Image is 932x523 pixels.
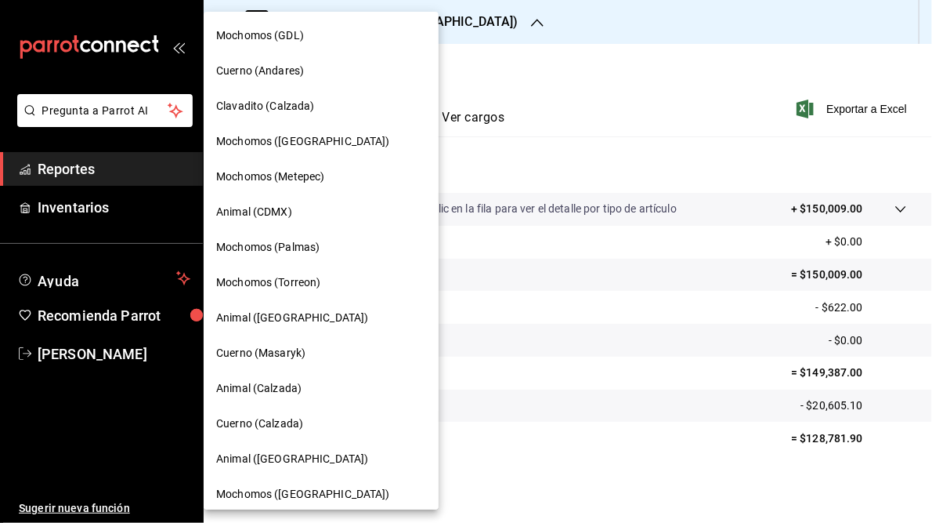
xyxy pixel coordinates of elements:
span: Animal (Calzada) [216,380,302,397]
div: Mochomos (GDL) [204,18,439,53]
span: Animal (CDMX) [216,204,292,220]
span: Animal ([GEOGRAPHIC_DATA]) [216,451,368,467]
div: Mochomos (Metepec) [204,159,439,194]
span: Animal ([GEOGRAPHIC_DATA]) [216,310,368,326]
span: Mochomos ([GEOGRAPHIC_DATA]) [216,486,390,503]
div: Cuerno (Masaryk) [204,336,439,371]
span: Clavadito (Calzada) [216,98,315,114]
span: Mochomos (GDL) [216,27,304,44]
div: Mochomos ([GEOGRAPHIC_DATA]) [204,124,439,159]
div: Cuerno (Calzada) [204,406,439,441]
div: Cuerno (Andares) [204,53,439,89]
div: Mochomos (Torreon) [204,265,439,300]
div: Animal (CDMX) [204,194,439,230]
div: Animal ([GEOGRAPHIC_DATA]) [204,441,439,477]
div: Clavadito (Calzada) [204,89,439,124]
span: Mochomos (Palmas) [216,239,320,256]
div: Mochomos (Palmas) [204,230,439,265]
span: Mochomos ([GEOGRAPHIC_DATA]) [216,133,390,150]
span: Mochomos (Metepec) [216,169,324,185]
span: Mochomos (Torreon) [216,274,320,291]
span: Cuerno (Calzada) [216,416,303,432]
span: Cuerno (Andares) [216,63,304,79]
span: Cuerno (Masaryk) [216,345,305,361]
div: Animal ([GEOGRAPHIC_DATA]) [204,300,439,336]
div: Animal (Calzada) [204,371,439,406]
div: Mochomos ([GEOGRAPHIC_DATA]) [204,477,439,512]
